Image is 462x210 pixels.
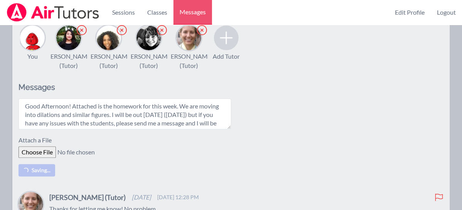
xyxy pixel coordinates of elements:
[180,7,206,17] span: Messages
[136,25,161,50] img: Courtney Maher
[27,52,38,61] div: You
[18,98,231,129] textarea: Good Afternoon! Attached is the homework for this week. We are moving into dilations and similar ...
[18,83,231,92] h2: Messages
[96,25,121,50] img: Michelle Dupin
[20,25,45,50] img: Nicole Bennett
[157,193,199,201] span: [DATE] 12:28 PM
[49,192,126,203] h4: [PERSON_NAME] (Tutor)
[125,52,173,70] div: [PERSON_NAME] (Tutor)
[18,135,56,146] label: Attach a File
[132,193,151,202] span: [DATE]
[165,52,213,70] div: [PERSON_NAME] (Tutor)
[85,52,133,70] div: [PERSON_NAME] (Tutor)
[45,52,93,70] div: [PERSON_NAME] (Tutor)
[176,25,201,50] img: Diana Andrade
[56,25,81,50] img: Tippayanawat Tongvichit
[6,3,100,22] img: Airtutors Logo
[213,52,240,61] div: Add Tutor
[18,164,55,176] button: Saving...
